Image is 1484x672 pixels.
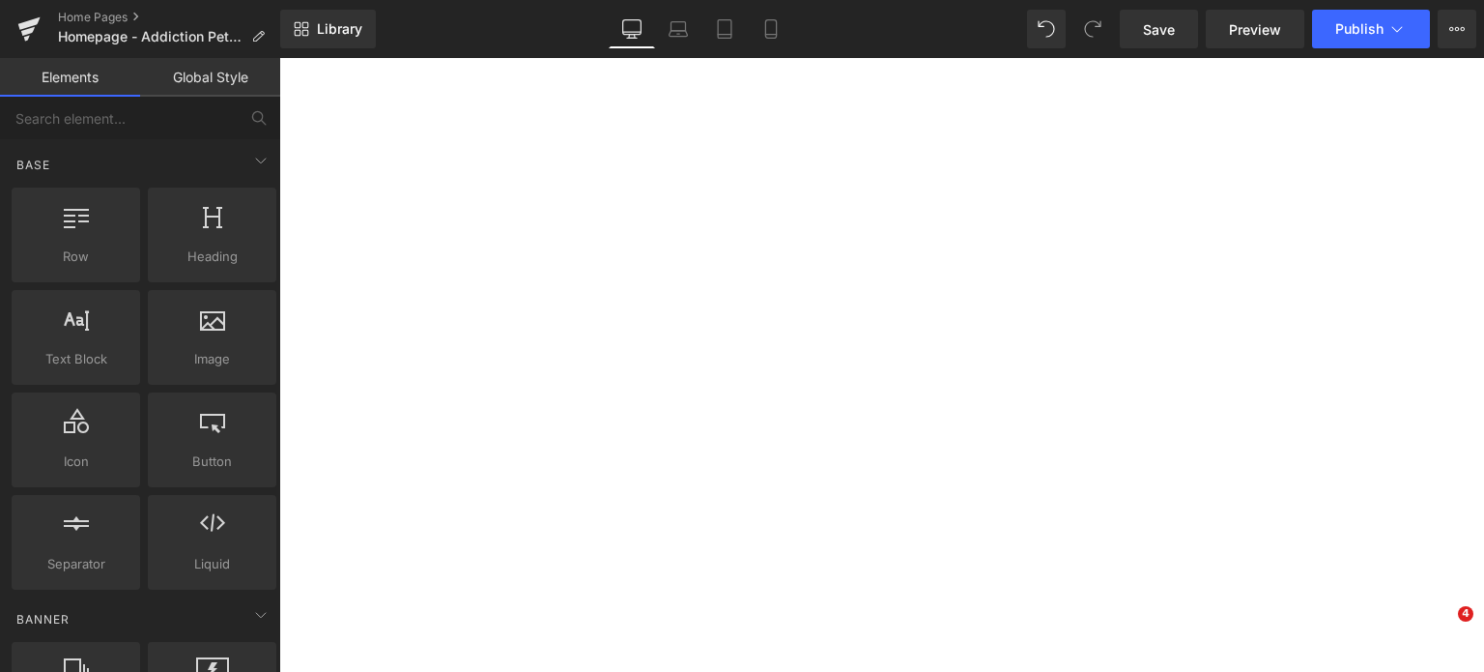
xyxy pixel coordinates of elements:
[154,349,271,369] span: Image
[17,452,134,472] span: Icon
[1229,19,1281,40] span: Preview
[58,29,243,44] span: Homepage - Addiction Pet Foods [GEOGRAPHIC_DATA] Meat Your Pet
[14,156,52,174] span: Base
[1458,606,1473,622] span: 4
[1143,19,1175,40] span: Save
[154,247,271,267] span: Heading
[701,10,748,48] a: Tablet
[280,10,376,48] a: New Library
[14,610,71,628] span: Banner
[1027,10,1066,48] button: Undo
[1312,10,1430,48] button: Publish
[154,554,271,574] span: Liquid
[655,10,701,48] a: Laptop
[154,452,271,472] span: Button
[58,10,280,25] a: Home Pages
[17,247,134,267] span: Row
[317,20,362,38] span: Library
[1206,10,1304,48] a: Preview
[748,10,794,48] a: Mobile
[17,349,134,369] span: Text Block
[140,58,280,97] a: Global Style
[1438,10,1476,48] button: More
[17,554,134,574] span: Separator
[609,10,655,48] a: Desktop
[1073,10,1112,48] button: Redo
[1418,606,1465,653] iframe: Intercom live chat
[1335,21,1384,37] span: Publish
